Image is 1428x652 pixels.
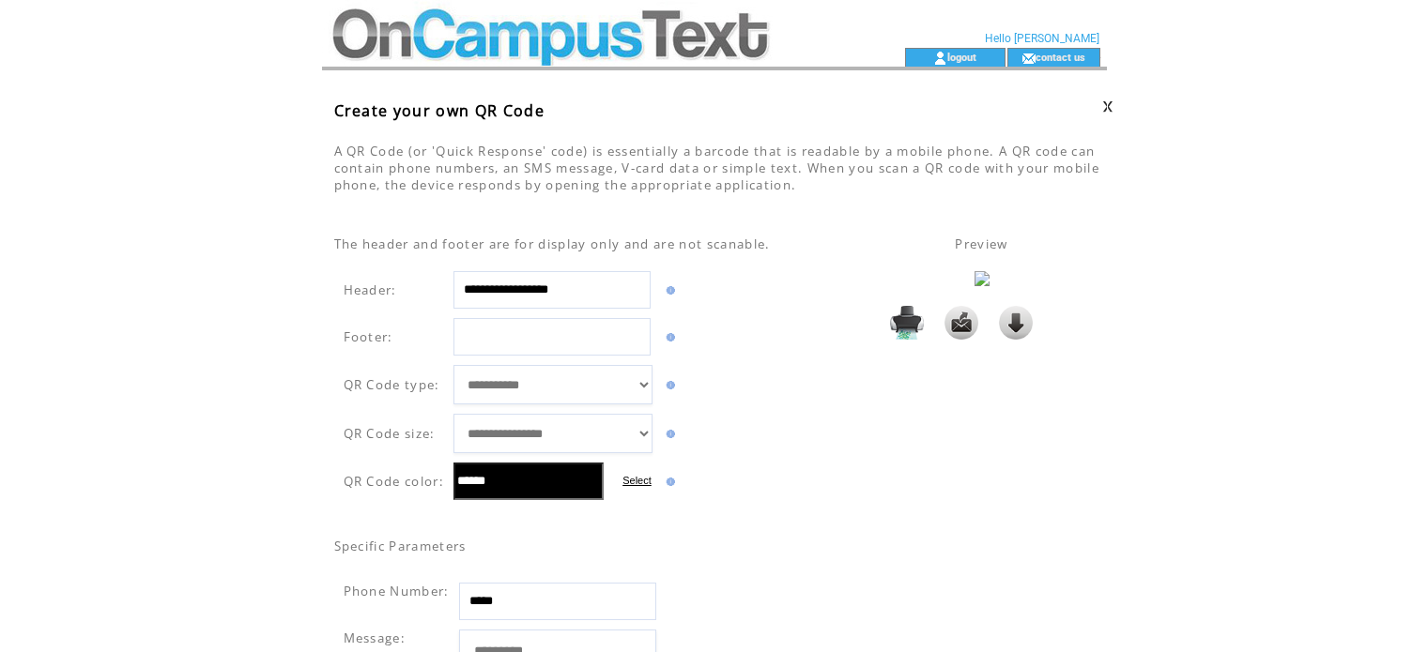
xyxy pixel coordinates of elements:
[999,306,1033,340] img: Click to download
[1021,51,1036,66] img: contact_us_icon.gif
[985,32,1099,45] span: Hello [PERSON_NAME]
[622,475,652,486] label: Select
[334,538,467,554] span: Specific Parameters
[334,143,1100,193] span: A QR Code (or 'Quick Response' code) is essentially a barcode that is readable by a mobile phone....
[344,281,397,298] span: Header:
[944,330,978,341] a: Send it to my email
[662,333,675,341] img: help.gif
[662,381,675,389] img: help.gif
[933,51,947,66] img: account_icon.gif
[344,629,407,646] span: Message:
[890,306,924,340] img: Print it
[975,271,990,286] img: eAF1Uc1LG0EUfwkNelCQphcRUVKhlzKrklIhFcQoRdkSmmiL7em5-7KZdHdnnJ1Npkq99WKhF.8Er-2lf0aP3nsTREQKvfTan...
[1036,51,1085,63] a: contact us
[344,425,436,442] span: QR Code size:
[344,376,440,393] span: QR Code type:
[955,235,1007,252] span: Preview
[344,473,445,490] span: QR Code color:
[947,51,976,63] a: logout
[662,286,675,295] img: help.gif
[662,430,675,438] img: help.gif
[334,235,771,252] span: The header and footer are for display only and are not scanable.
[344,328,393,345] span: Footer:
[662,478,675,486] img: help.gif
[334,100,545,121] span: Create your own QR Code
[344,583,450,599] span: Phone Number:
[944,306,978,340] img: Send it to my email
